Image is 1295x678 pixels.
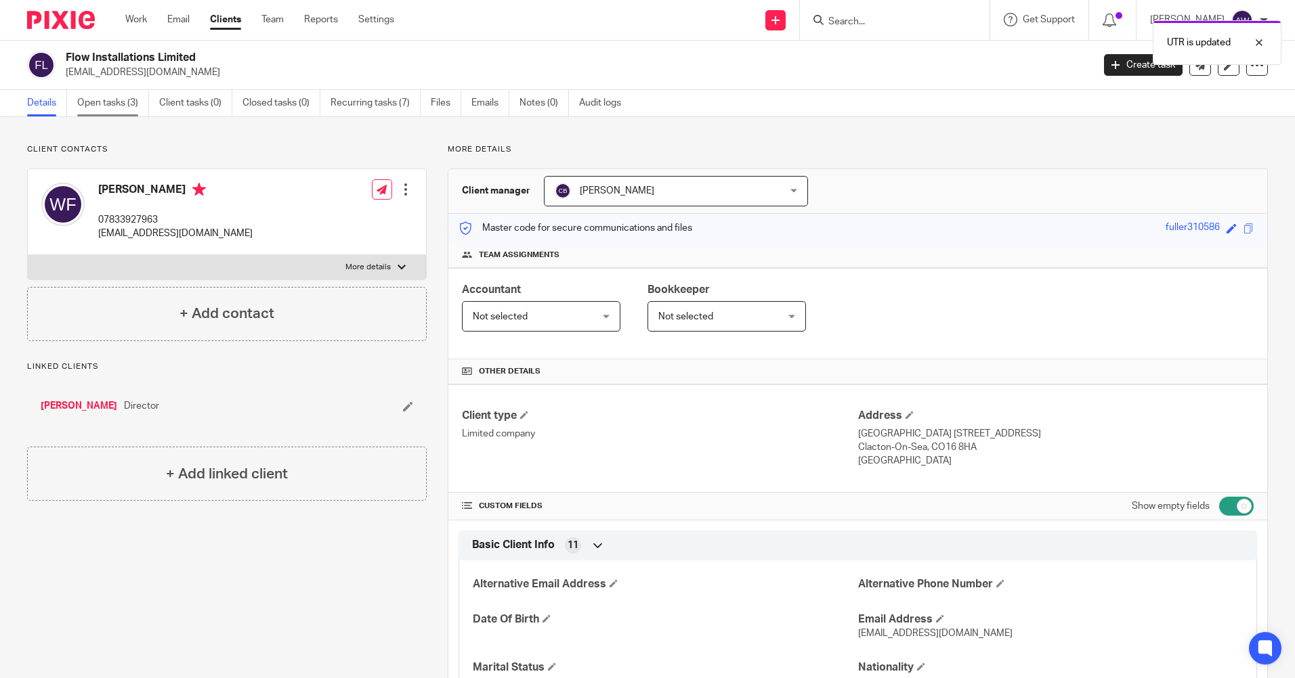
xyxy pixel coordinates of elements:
p: [EMAIL_ADDRESS][DOMAIN_NAME] [66,66,1084,79]
span: 11 [568,539,578,552]
h4: Marital Status [473,660,857,675]
a: Team [261,13,284,26]
span: Bookkeeper [647,284,710,295]
a: [PERSON_NAME] [41,399,117,413]
a: Closed tasks (0) [242,90,320,116]
a: Open tasks (3) [77,90,149,116]
img: svg%3E [41,183,85,226]
i: Primary [192,183,206,196]
h4: + Add linked client [166,464,288,484]
p: [GEOGRAPHIC_DATA] [STREET_ADDRESS] [858,427,1254,440]
span: Director [124,399,159,413]
img: svg%3E [555,183,571,199]
a: Settings [358,13,394,26]
a: Audit logs [579,90,631,116]
h4: [PERSON_NAME] [98,183,253,200]
a: Details [27,90,67,116]
a: Recurring tasks (7) [331,90,421,116]
p: More details [448,144,1268,155]
h4: CUSTOM FIELDS [462,501,857,512]
img: Pixie [27,11,95,29]
p: More details [345,262,391,273]
h4: Date Of Birth [473,612,857,627]
p: Linked clients [27,361,427,372]
a: Create task [1104,54,1183,76]
h4: Alternative Phone Number [858,577,1243,591]
a: Client tasks (0) [159,90,232,116]
span: Not selected [473,312,528,321]
label: Show empty fields [1132,499,1210,513]
a: Reports [304,13,338,26]
span: [EMAIL_ADDRESS][DOMAIN_NAME] [858,629,1013,638]
a: Email [167,13,190,26]
div: fuller310586 [1166,221,1220,236]
img: svg%3E [1231,9,1253,31]
p: Limited company [462,427,857,440]
p: Client contacts [27,144,427,155]
img: svg%3E [27,51,56,79]
p: Master code for secure communications and files [459,221,692,235]
h3: Client manager [462,184,530,198]
a: Emails [471,90,509,116]
h4: Alternative Email Address [473,577,857,591]
p: UTR is updated [1167,36,1231,49]
p: Clacton-On-Sea, CO16 8HA [858,440,1254,454]
p: [EMAIL_ADDRESS][DOMAIN_NAME] [98,227,253,240]
a: Work [125,13,147,26]
h4: Nationality [858,660,1243,675]
p: [GEOGRAPHIC_DATA] [858,454,1254,468]
h4: + Add contact [179,303,274,324]
p: 07833927963 [98,213,253,227]
h4: Email Address [858,612,1243,627]
a: Clients [210,13,241,26]
span: Basic Client Info [472,538,555,552]
span: Team assignments [479,250,559,261]
span: Other details [479,366,540,377]
span: Not selected [658,312,713,321]
span: [PERSON_NAME] [580,186,654,196]
span: Accountant [462,284,521,295]
a: Notes (0) [519,90,569,116]
h4: Client type [462,409,857,423]
h4: Address [858,409,1254,423]
a: Files [431,90,461,116]
h2: Flow Installations Limited [66,51,880,65]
